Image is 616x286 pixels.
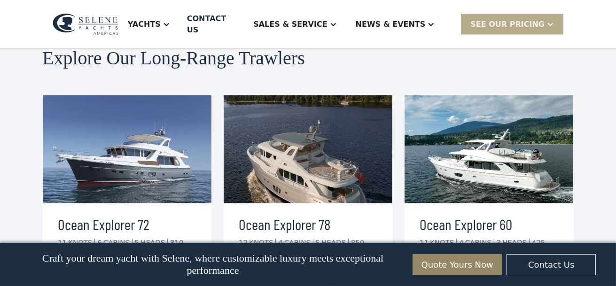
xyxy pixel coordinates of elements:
div: SEE Our Pricing [461,14,563,34]
div: 3 [497,239,501,247]
div: 6 [97,239,102,247]
div: News & EVENTS [356,19,426,30]
div: 12 [239,239,248,247]
h2: Explore Our Long-Range Trawlers [42,48,574,69]
p: Craft your dream yacht with Selene, where customizable luxury meets exceptional performance [20,252,405,277]
div: KNOTS [68,239,95,247]
div: HEADS [502,239,530,247]
div: KNOTS [249,239,276,247]
a: Contact Us [507,254,596,275]
h3: Ocean Explorer 60 [420,213,558,235]
h3: Ocean Explorer 78 [239,213,377,235]
div: 850 [351,239,365,247]
div: CABINS [103,239,133,247]
div: 11 [58,239,67,247]
div: Contact US [187,13,236,36]
div: CABINS [284,239,313,247]
img: logo [53,14,118,35]
h3: Ocean Explorer 72 [58,213,196,235]
div: CABINS [465,239,494,247]
div: Sales & Service [244,6,346,43]
div: SEE Our Pricing [470,19,545,30]
div: KNOTS [430,239,457,247]
div: 4 [459,239,464,247]
div: 5 [316,239,320,247]
div: Yachts [118,6,179,43]
div: 11 [420,239,429,247]
div: 810 [170,239,184,247]
a: Quote Yours Now [413,254,502,275]
div: Sales & Service [253,19,327,30]
div: News & EVENTS [346,6,444,43]
div: HEADS [321,239,349,247]
div: HEADS [140,239,168,247]
div: 425 [532,239,546,247]
div: Yachts [128,19,161,30]
div: 4 [278,239,283,247]
div: 5 [135,239,140,247]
